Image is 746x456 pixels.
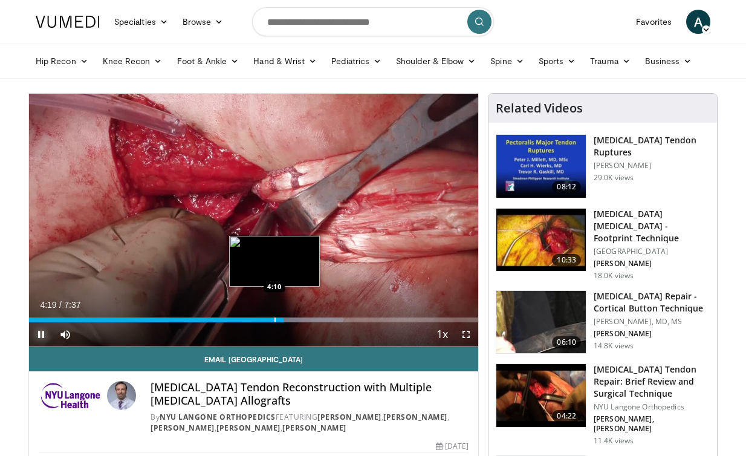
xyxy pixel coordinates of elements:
[389,49,483,73] a: Shoulder & Elbow
[430,322,454,347] button: Playback Rate
[496,208,710,281] a: 10:33 [MEDICAL_DATA] [MEDICAL_DATA] - Footprint Technique [GEOGRAPHIC_DATA] [PERSON_NAME] 18.0K v...
[686,10,710,34] a: A
[594,341,634,351] p: 14.8K views
[638,49,699,73] a: Business
[496,291,586,354] img: XzOTlMlQSGUnbGTX4xMDoxOjA4MTsiGN.150x105_q85_crop-smart_upscale.jpg
[594,414,710,434] p: [PERSON_NAME], [PERSON_NAME]
[383,412,447,422] a: [PERSON_NAME]
[594,161,710,171] p: [PERSON_NAME]
[216,423,281,433] a: [PERSON_NAME]
[594,290,710,314] h3: [MEDICAL_DATA] Repair - Cortical Button Technique
[496,209,586,272] img: Picture_9_1_3.png.150x105_q85_crop-smart_upscale.jpg
[160,412,276,422] a: NYU Langone Orthopedics
[594,208,710,244] h3: [MEDICAL_DATA] [MEDICAL_DATA] - Footprint Technique
[151,423,215,433] a: [PERSON_NAME]
[629,10,679,34] a: Favorites
[39,381,102,410] img: NYU Langone Orthopedics
[282,423,346,433] a: [PERSON_NAME]
[594,402,710,412] p: NYU Langone Orthopedics
[29,347,478,371] a: Email [GEOGRAPHIC_DATA]
[96,49,170,73] a: Knee Recon
[496,101,583,116] h4: Related Videos
[252,7,494,36] input: Search topics, interventions
[40,300,56,310] span: 4:19
[496,290,710,354] a: 06:10 [MEDICAL_DATA] Repair - Cortical Button Technique [PERSON_NAME], MD, MS [PERSON_NAME] 14.8K...
[317,412,381,422] a: [PERSON_NAME]
[552,410,581,422] span: 04:22
[229,236,320,287] img: image.jpeg
[151,412,469,434] div: By FEATURING , , , ,
[594,329,710,339] p: [PERSON_NAME]
[483,49,531,73] a: Spine
[151,381,469,407] h4: [MEDICAL_DATA] Tendon Reconstruction with Multiple [MEDICAL_DATA] Allografts
[496,135,586,198] img: 159936_0000_1.png.150x105_q85_crop-smart_upscale.jpg
[170,49,247,73] a: Foot & Ankle
[496,364,586,427] img: E-HI8y-Omg85H4KX4xMDoxOmdtO40mAx.150x105_q85_crop-smart_upscale.jpg
[64,300,80,310] span: 7:37
[59,300,62,310] span: /
[594,259,710,269] p: [PERSON_NAME]
[594,317,710,327] p: [PERSON_NAME], MD, MS
[36,16,100,28] img: VuMedi Logo
[175,10,231,34] a: Browse
[53,322,77,347] button: Mute
[29,318,478,322] div: Progress Bar
[531,49,583,73] a: Sports
[436,441,469,452] div: [DATE]
[107,381,136,410] img: Avatar
[496,363,710,446] a: 04:22 [MEDICAL_DATA] Tendon Repair: Brief Review and Surgical Technique NYU Langone Orthopedics [...
[29,322,53,347] button: Pause
[496,134,710,198] a: 08:12 [MEDICAL_DATA] Tendon Ruptures [PERSON_NAME] 29.0K views
[28,49,96,73] a: Hip Recon
[552,254,581,266] span: 10:33
[583,49,638,73] a: Trauma
[594,173,634,183] p: 29.0K views
[552,181,581,193] span: 08:12
[324,49,389,73] a: Pediatrics
[454,322,478,347] button: Fullscreen
[594,271,634,281] p: 18.0K views
[594,363,710,400] h3: [MEDICAL_DATA] Tendon Repair: Brief Review and Surgical Technique
[246,49,324,73] a: Hand & Wrist
[29,94,478,347] video-js: Video Player
[552,336,581,348] span: 06:10
[594,134,710,158] h3: [MEDICAL_DATA] Tendon Ruptures
[594,436,634,446] p: 11.4K views
[107,10,175,34] a: Specialties
[594,247,710,256] p: [GEOGRAPHIC_DATA]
